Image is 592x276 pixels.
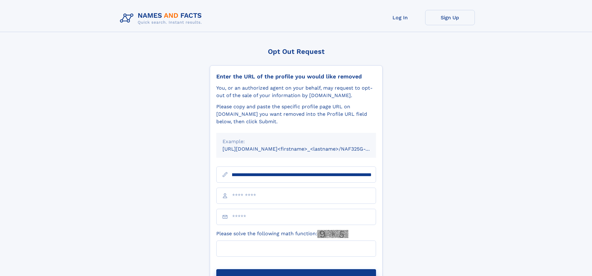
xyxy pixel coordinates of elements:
[375,10,425,25] a: Log In
[216,230,348,238] label: Please solve the following math function:
[223,138,370,145] div: Example:
[216,84,376,99] div: You, or an authorized agent on your behalf, may request to opt-out of the sale of your informatio...
[223,146,388,152] small: [URL][DOMAIN_NAME]<firstname>_<lastname>/NAF325G-xxxxxxxx
[210,48,383,55] div: Opt Out Request
[117,10,207,27] img: Logo Names and Facts
[425,10,475,25] a: Sign Up
[216,103,376,125] div: Please copy and paste the specific profile page URL on [DOMAIN_NAME] you want removed into the Pr...
[216,73,376,80] div: Enter the URL of the profile you would like removed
